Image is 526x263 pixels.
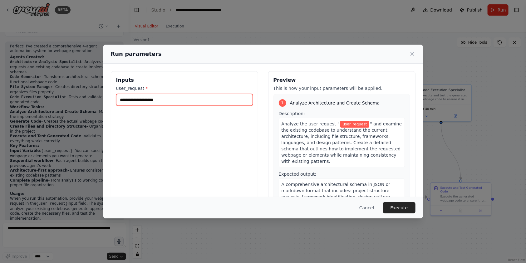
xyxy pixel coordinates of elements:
[354,202,379,213] button: Cancel
[282,121,340,126] span: Analyze the user request "
[340,121,370,128] span: Variable: user_request
[279,172,317,177] span: Expected output:
[290,100,380,106] span: Analyze Architecture and Create Schema
[279,111,305,116] span: Description:
[282,182,394,224] span: A comprehensive architectural schema in JSON or markdown format that includes: project structure ...
[116,85,253,91] label: user_request
[282,121,402,164] span: " and examine the existing codebase to understand the current architecture, including file struct...
[383,202,415,213] button: Execute
[273,85,410,91] p: This is how your input parameters will be applied:
[273,76,410,84] h3: Preview
[279,99,286,107] div: 1
[111,50,162,58] h2: Run parameters
[116,76,253,84] h3: Inputs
